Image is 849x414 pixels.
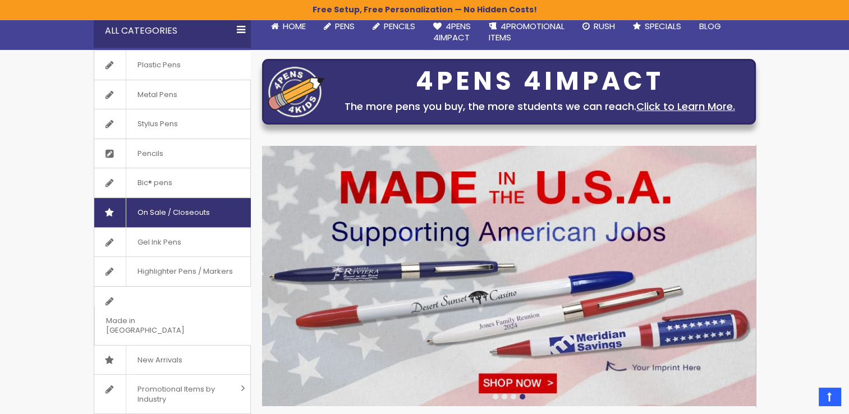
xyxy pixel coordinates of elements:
[283,20,306,32] span: Home
[126,375,237,413] span: Promotional Items by Industry
[126,198,221,227] span: On Sale / Closeouts
[315,14,364,39] a: Pens
[126,168,183,197] span: Bic® pens
[699,20,721,32] span: Blog
[624,14,690,39] a: Specials
[94,375,250,413] a: Promotional Items by Industry
[94,109,250,139] a: Stylus Pens
[94,287,250,345] a: Made in [GEOGRAPHIC_DATA]
[424,14,480,50] a: 4Pens4impact
[645,20,681,32] span: Specials
[94,14,251,48] div: All Categories
[364,14,424,39] a: Pencils
[126,228,192,257] span: Gel Ink Pens
[636,99,735,113] a: Click to Learn More.
[262,14,315,39] a: Home
[480,14,573,50] a: 4PROMOTIONALITEMS
[330,99,750,114] div: The more pens you buy, the more students we can reach.
[573,14,624,39] a: Rush
[433,20,471,43] span: 4Pens 4impact
[94,50,250,80] a: Plastic Pens
[690,14,730,39] a: Blog
[489,20,565,43] span: 4PROMOTIONAL ITEMS
[126,346,194,375] span: New Arrivals
[94,80,250,109] a: Metal Pens
[126,109,189,139] span: Stylus Pens
[335,20,355,32] span: Pens
[268,66,324,117] img: four_pen_logo.png
[594,20,615,32] span: Rush
[94,257,250,286] a: Highlighter Pens / Markers
[126,50,192,80] span: Plastic Pens
[94,346,250,375] a: New Arrivals
[384,20,415,32] span: Pencils
[330,70,750,93] div: 4PENS 4IMPACT
[94,139,250,168] a: Pencils
[94,168,250,197] a: Bic® pens
[94,198,250,227] a: On Sale / Closeouts
[126,80,189,109] span: Metal Pens
[126,139,175,168] span: Pencils
[94,306,222,345] span: Made in [GEOGRAPHIC_DATA]
[126,257,244,286] span: Highlighter Pens / Markers
[94,228,250,257] a: Gel Ink Pens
